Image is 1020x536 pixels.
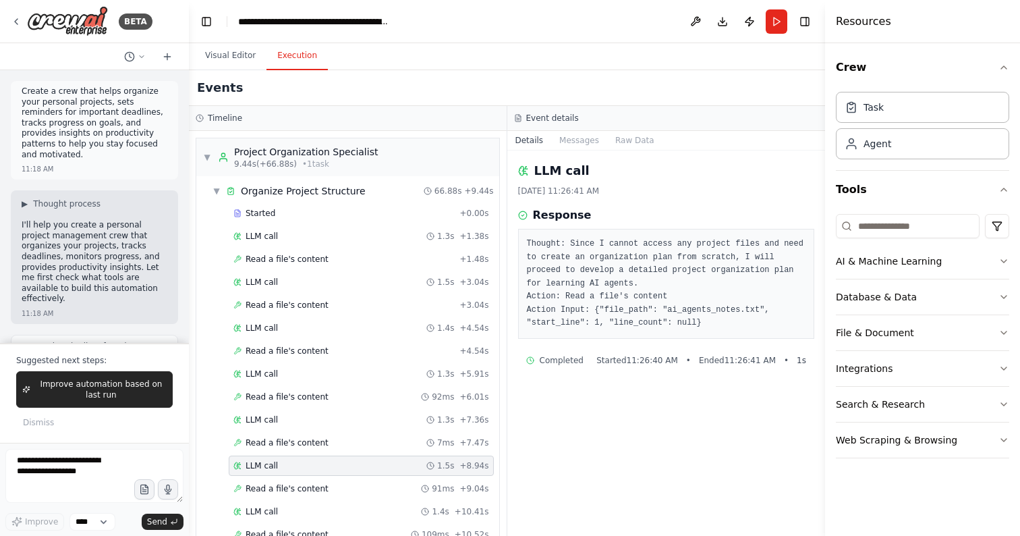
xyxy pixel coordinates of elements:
span: Thought process [33,198,101,209]
span: • [784,355,789,366]
span: + 1.38s [459,231,488,242]
h2: LLM call [534,161,590,180]
div: Project Organization Specialist [234,145,378,159]
span: LLM call [246,414,278,425]
span: Started [246,208,275,219]
span: Read a file's content [246,483,329,494]
span: + 8.94s [459,460,488,471]
span: Ended 11:26:41 AM [699,355,776,366]
span: Read a file's content [246,300,329,311]
span: + 1.48s [459,254,488,265]
div: File & Document [836,326,914,340]
span: LLM call [246,277,278,288]
button: Hide left sidebar [197,12,216,31]
h3: Event details [526,113,579,124]
span: + 3.04s [459,277,488,288]
button: Start a new chat [157,49,178,65]
span: • 1 task [302,159,329,169]
span: LLM call [246,506,278,517]
button: Raw Data [607,131,662,150]
span: LLM call [246,369,278,379]
span: + 7.36s [459,414,488,425]
span: + 9.04s [459,483,488,494]
span: 1.5s [437,277,454,288]
span: ▼ [213,186,221,196]
span: + 4.54s [459,323,488,333]
button: Switch to previous chat [119,49,151,65]
span: 1.3s [437,414,454,425]
span: + 6.01s [459,392,488,402]
span: + 7.47s [459,437,488,448]
span: + 9.44s [464,186,493,196]
span: + 5.91s [459,369,488,379]
h3: Timeline [208,113,242,124]
span: Read a file's content [246,346,329,356]
span: Started 11:26:40 AM [596,355,678,366]
button: Execution [266,42,328,70]
pre: Thought: Since I cannot access any project files and need to create an organization plan from scr... [527,238,806,330]
button: Messages [551,131,607,150]
button: AI & Machine Learning [836,244,1009,279]
span: Improve automation based on last run [36,379,167,400]
div: 11:18 AM [22,164,53,174]
div: 11:18 AM [22,309,53,319]
span: Read a file's content [246,392,329,402]
div: Database & Data [836,290,917,304]
button: Send [142,514,183,530]
p: I'll help you create a personal project management crew that organizes your projects, tracks dead... [22,220,167,304]
span: 1.4s [432,506,449,517]
button: Crew [836,49,1009,86]
p: Suggested next steps: [16,355,173,366]
button: File & Document [836,315,1009,350]
span: 66.88s [434,186,462,196]
span: 1.5s [437,460,454,471]
p: Create a crew that helps organize your personal projects, sets reminders for important deadlines,... [22,86,167,160]
div: [DATE] 11:26:41 AM [518,186,815,196]
span: Completed [540,355,584,366]
span: 1 s [797,355,806,366]
h4: Resources [836,14,891,30]
button: Database & Data [836,279,1009,315]
button: Integrations [836,351,1009,386]
span: Send [147,516,167,527]
h2: Events [197,78,243,97]
span: Getting the list of ready-to-use tools [35,341,167,363]
span: + 4.54s [459,346,488,356]
span: Read a file's content [246,437,329,448]
button: Click to speak your automation idea [158,479,178,500]
button: Improve automation based on last run [16,371,173,408]
span: LLM call [246,231,278,242]
button: Web Scraping & Browsing [836,423,1009,458]
button: Hide right sidebar [795,12,814,31]
button: Dismiss [16,413,61,432]
div: Tools [836,209,1009,469]
button: ▶Thought process [22,198,101,209]
span: 92ms [432,392,454,402]
span: ▶ [22,198,28,209]
span: 91ms [432,483,454,494]
span: LLM call [246,323,278,333]
span: • [686,355,691,366]
span: LLM call [246,460,278,471]
button: Improve [5,513,64,531]
div: BETA [119,14,152,30]
span: 1.3s [437,369,454,379]
nav: breadcrumb [238,15,390,28]
div: Organize Project Structure [241,184,366,198]
span: + 3.04s [459,300,488,311]
div: Web Scraping & Browsing [836,433,957,447]
span: Read a file's content [246,254,329,265]
div: Task [863,101,884,114]
span: 7ms [437,437,455,448]
div: AI & Machine Learning [836,254,942,268]
span: ▼ [203,152,211,163]
span: + 10.41s [455,506,489,517]
span: + 0.00s [459,208,488,219]
button: Visual Editor [194,42,266,70]
span: Dismiss [23,417,54,428]
button: Upload files [134,479,154,500]
div: Search & Research [836,398,925,411]
span: Improve [25,516,58,527]
div: Integrations [836,362,893,375]
span: 1.3s [437,231,454,242]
